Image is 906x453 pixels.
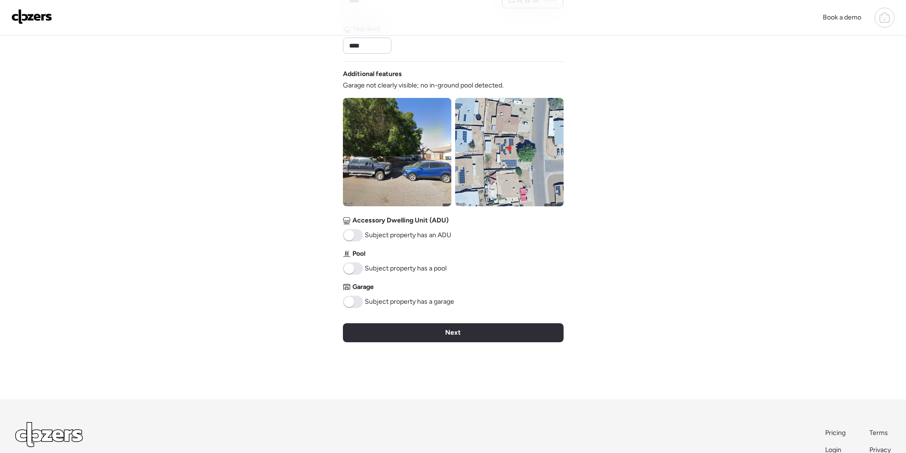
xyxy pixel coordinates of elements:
a: Terms [869,428,891,438]
span: Terms [869,429,888,437]
a: Pricing [825,428,847,438]
span: Accessory Dwelling Unit (ADU) [352,216,448,225]
span: Book a demo [823,13,861,21]
span: Additional features [343,69,402,79]
span: Garage [352,282,374,292]
span: Next [445,328,461,337]
span: Pool [352,249,365,259]
span: Subject property has a pool [365,264,447,273]
img: Logo Light [15,422,83,447]
img: Logo [11,9,52,24]
span: Garage not clearly visible; no in-ground pool detected. [343,81,504,90]
span: Subject property has an ADU [365,231,451,240]
span: Pricing [825,429,846,437]
span: Subject property has a garage [365,297,454,307]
